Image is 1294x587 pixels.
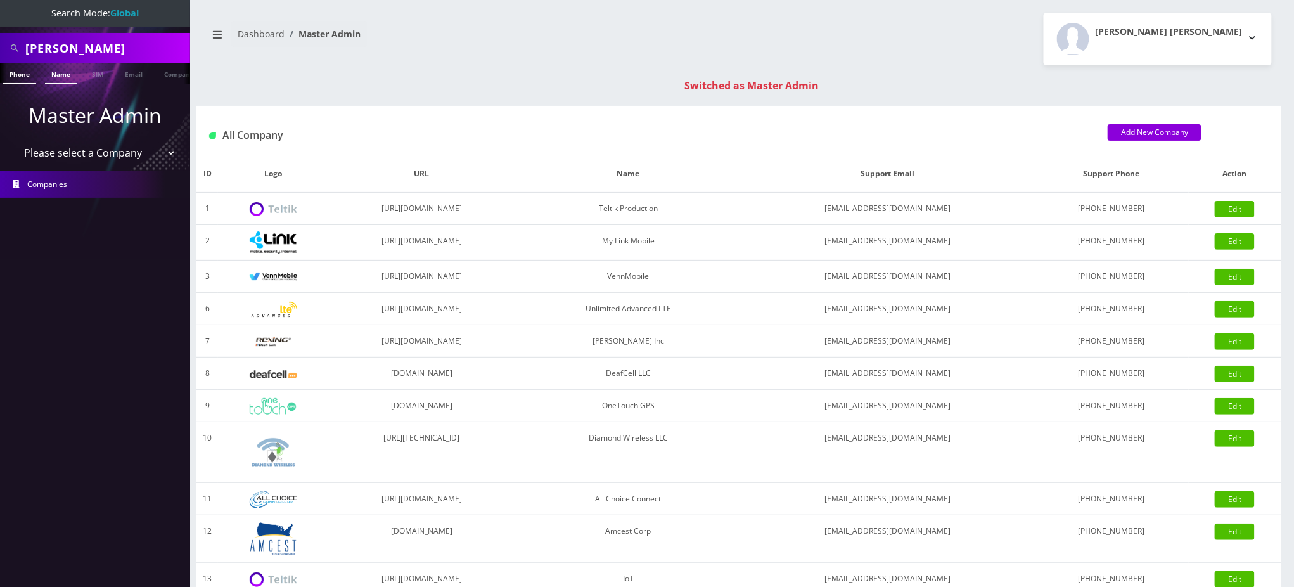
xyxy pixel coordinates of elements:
nav: breadcrumb [206,21,729,57]
td: Unlimited Advanced LTE [515,293,741,325]
li: Master Admin [285,27,361,41]
td: [PHONE_NUMBER] [1034,193,1189,225]
a: Add New Company [1108,124,1201,141]
td: [PERSON_NAME] Inc [515,325,741,358]
td: 3 [196,261,218,293]
td: 11 [196,483,218,515]
a: Company [158,63,200,83]
img: IoT [250,572,297,587]
td: [EMAIL_ADDRESS][DOMAIN_NAME] [741,261,1034,293]
img: My Link Mobile [250,231,297,254]
td: [DOMAIN_NAME] [328,358,515,390]
td: 2 [196,225,218,261]
th: Support Phone [1034,155,1189,193]
td: 12 [196,515,218,563]
td: [EMAIL_ADDRESS][DOMAIN_NAME] [741,422,1034,483]
td: [DOMAIN_NAME] [328,515,515,563]
a: Edit [1215,430,1255,447]
a: Email [119,63,149,83]
th: Support Email [741,155,1034,193]
span: Search Mode: [51,7,139,19]
td: [PHONE_NUMBER] [1034,483,1189,515]
td: [PHONE_NUMBER] [1034,293,1189,325]
td: [URL][DOMAIN_NAME] [328,325,515,358]
td: Diamond Wireless LLC [515,422,741,483]
th: URL [328,155,515,193]
td: [EMAIL_ADDRESS][DOMAIN_NAME] [741,358,1034,390]
td: [DOMAIN_NAME] [328,390,515,422]
td: [URL][DOMAIN_NAME] [328,483,515,515]
td: [URL][DOMAIN_NAME] [328,261,515,293]
td: VennMobile [515,261,741,293]
a: Edit [1215,333,1255,350]
td: All Choice Connect [515,483,741,515]
a: Edit [1215,269,1255,285]
strong: Global [110,7,139,19]
img: Amcest Corp [250,522,297,556]
td: [URL][DOMAIN_NAME] [328,225,515,261]
td: [PHONE_NUMBER] [1034,261,1189,293]
td: 10 [196,422,218,483]
td: Teltik Production [515,193,741,225]
td: [EMAIL_ADDRESS][DOMAIN_NAME] [741,193,1034,225]
a: Edit [1215,301,1255,318]
th: Name [515,155,741,193]
td: [URL][DOMAIN_NAME] [328,193,515,225]
td: [PHONE_NUMBER] [1034,515,1189,563]
th: Action [1189,155,1281,193]
img: Teltik Production [250,202,297,217]
img: All Choice Connect [250,491,297,508]
td: [PHONE_NUMBER] [1034,325,1189,358]
td: [PHONE_NUMBER] [1034,225,1189,261]
td: 9 [196,390,218,422]
td: 7 [196,325,218,358]
a: Edit [1215,201,1255,217]
a: SIM [86,63,110,83]
td: [EMAIL_ADDRESS][DOMAIN_NAME] [741,293,1034,325]
h2: [PERSON_NAME] [PERSON_NAME] [1096,27,1243,37]
td: 6 [196,293,218,325]
td: [EMAIL_ADDRESS][DOMAIN_NAME] [741,325,1034,358]
td: [EMAIL_ADDRESS][DOMAIN_NAME] [741,225,1034,261]
td: DeafCell LLC [515,358,741,390]
img: VennMobile [250,273,297,281]
span: Companies [28,179,68,190]
a: Edit [1215,491,1255,508]
td: [EMAIL_ADDRESS][DOMAIN_NAME] [741,390,1034,422]
h1: All Company [209,129,1089,141]
td: [PHONE_NUMBER] [1034,358,1189,390]
a: Edit [1215,366,1255,382]
a: Edit [1215,524,1255,540]
img: Unlimited Advanced LTE [250,302,297,318]
td: [URL][TECHNICAL_ID] [328,422,515,483]
td: [EMAIL_ADDRESS][DOMAIN_NAME] [741,515,1034,563]
img: All Company [209,132,216,139]
a: Dashboard [238,28,285,40]
td: OneTouch GPS [515,390,741,422]
td: My Link Mobile [515,225,741,261]
th: Logo [218,155,328,193]
div: Switched as Master Admin [209,78,1294,93]
td: [URL][DOMAIN_NAME] [328,293,515,325]
button: [PERSON_NAME] [PERSON_NAME] [1044,13,1272,65]
input: Search All Companies [25,36,187,60]
td: [EMAIL_ADDRESS][DOMAIN_NAME] [741,483,1034,515]
img: OneTouch GPS [250,398,297,415]
img: DeafCell LLC [250,370,297,378]
a: Edit [1215,233,1255,250]
td: Amcest Corp [515,515,741,563]
td: [PHONE_NUMBER] [1034,422,1189,483]
th: ID [196,155,218,193]
img: Diamond Wireless LLC [250,429,297,476]
td: 1 [196,193,218,225]
a: Edit [1215,398,1255,415]
a: Name [45,63,77,84]
td: 8 [196,358,218,390]
img: Rexing Inc [250,336,297,348]
td: [PHONE_NUMBER] [1034,390,1189,422]
a: Phone [3,63,36,84]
